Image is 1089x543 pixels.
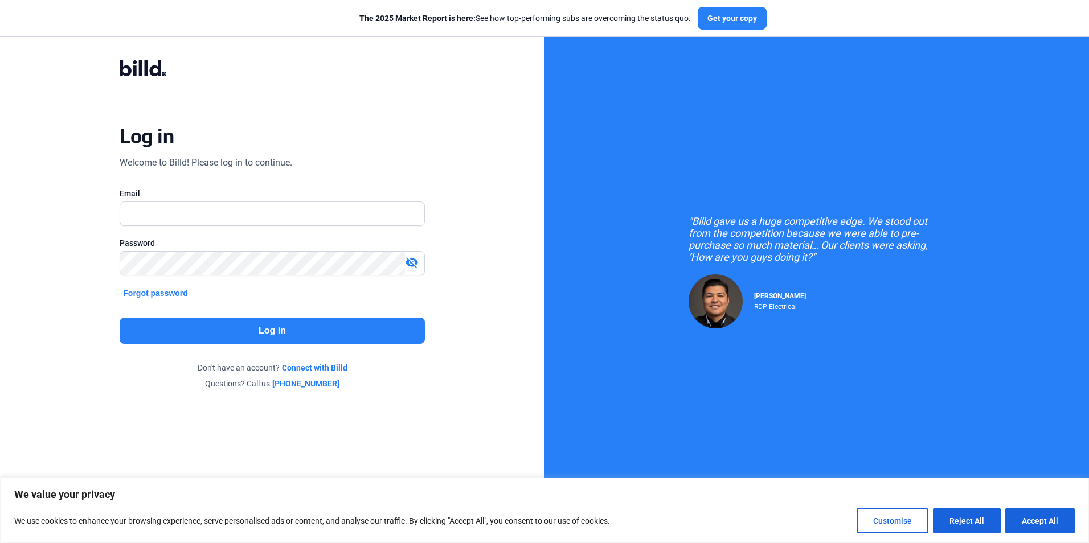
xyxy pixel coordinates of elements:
button: Customise [857,508,928,533]
button: Get your copy [698,7,767,30]
div: Email [120,188,424,199]
span: [PERSON_NAME] [754,292,806,300]
p: We use cookies to enhance your browsing experience, serve personalised ads or content, and analys... [14,514,610,528]
mat-icon: visibility_off [405,256,419,269]
div: Welcome to Billd! Please log in to continue. [120,156,292,170]
div: "Billd gave us a huge competitive edge. We stood out from the competition because we were able to... [689,215,945,263]
button: Accept All [1005,508,1075,533]
p: We value your privacy [14,488,1075,501]
div: Questions? Call us [120,378,424,389]
img: Raul Pacheco [689,274,743,328]
a: Connect with Billd [282,362,347,373]
button: Reject All [933,508,1001,533]
div: Log in [120,124,174,149]
div: RDP Electrical [754,300,806,311]
a: [PHONE_NUMBER] [272,378,339,389]
div: Don't have an account? [120,362,424,373]
div: Password [120,237,424,249]
button: Log in [120,318,424,344]
button: Forgot password [120,287,191,299]
span: The 2025 Market Report is here: [359,14,476,23]
div: See how top-performing subs are overcoming the status quo. [359,13,691,24]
